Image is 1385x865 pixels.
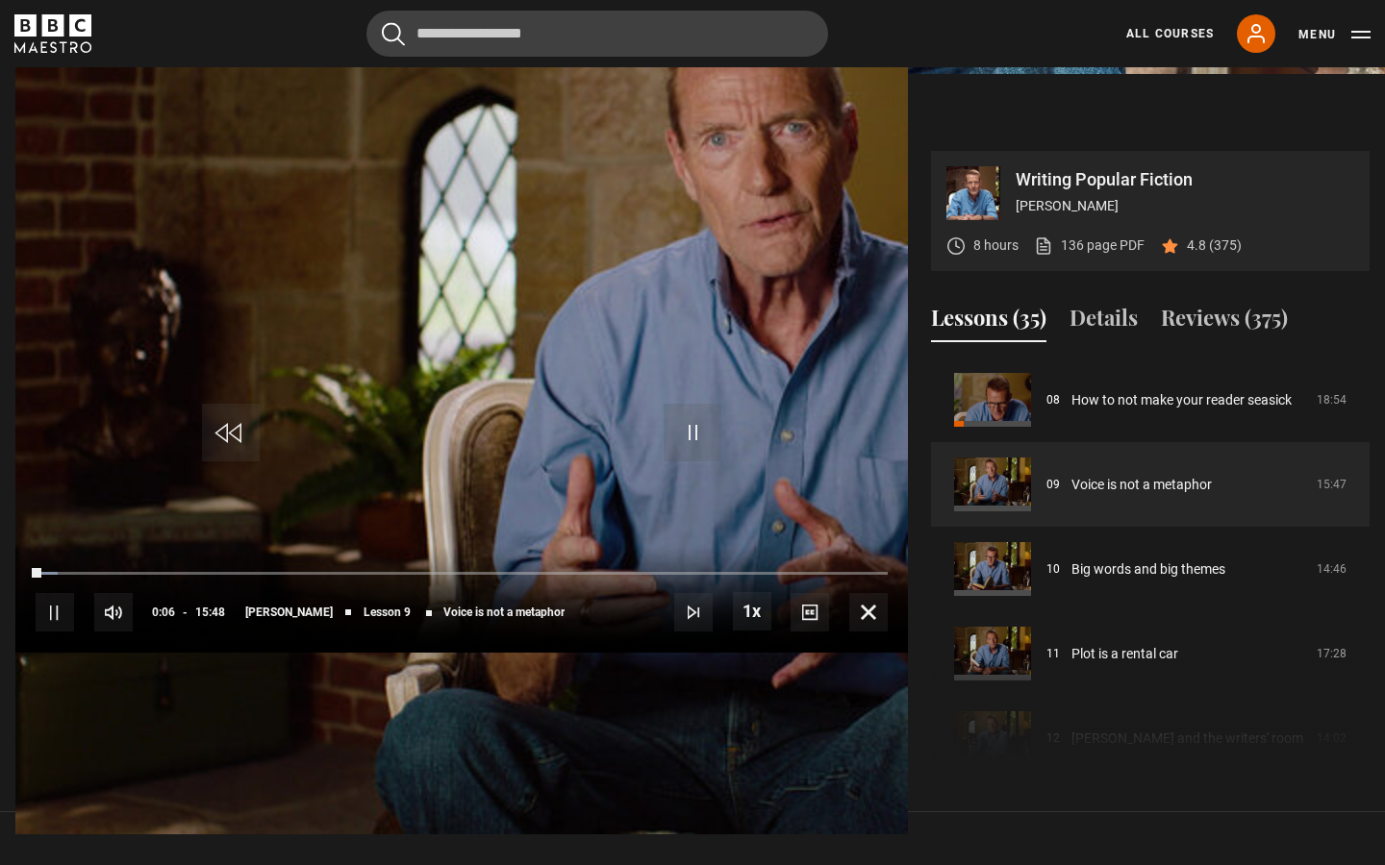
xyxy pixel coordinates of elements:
span: Voice is not a metaphor [443,606,565,618]
p: 4.8 (375) [1187,235,1242,256]
span: 15:48 [195,595,225,630]
span: - [183,605,188,619]
p: [PERSON_NAME] [1016,196,1354,216]
a: Big words and big themes [1071,559,1225,580]
p: 8 hours [973,235,1019,256]
span: 0:06 [152,595,175,630]
span: [PERSON_NAME] [245,606,333,618]
button: Fullscreen [849,593,888,631]
button: Captions [791,593,829,631]
p: Writing Popular Fiction [1016,171,1354,188]
a: 136 page PDF [1034,235,1145,256]
button: Mute [94,593,133,631]
button: Pause [36,593,74,631]
button: Toggle navigation [1298,25,1371,44]
span: Lesson 9 [364,606,411,618]
button: Next Lesson [674,593,713,631]
div: Progress Bar [36,572,888,576]
button: Details [1070,302,1138,342]
a: Plot is a rental car [1071,644,1178,664]
a: How to not make your reader seasick [1071,390,1292,410]
button: Submit the search query [382,22,405,46]
input: Search [366,11,828,57]
a: All Courses [1126,25,1214,42]
button: Playback Rate [733,592,771,630]
svg: BBC Maestro [14,14,91,53]
a: Voice is not a metaphor [1071,475,1212,495]
button: Reviews (375) [1161,302,1288,342]
button: Lessons (35) [931,302,1046,342]
video-js: Video Player [15,151,908,653]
